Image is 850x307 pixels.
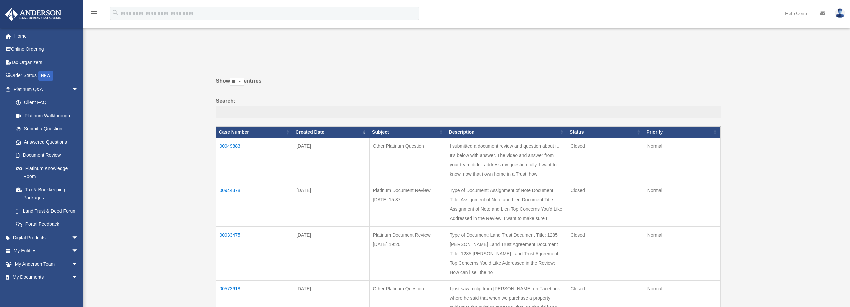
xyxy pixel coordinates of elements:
a: Platinum Walkthrough [9,109,85,122]
td: 00949883 [216,138,293,182]
label: Show entries [216,76,721,92]
td: Closed [567,138,644,182]
th: Subject: activate to sort column ascending [369,126,446,138]
td: [DATE] [293,226,370,280]
a: Tax Organizers [5,56,89,69]
td: Closed [567,226,644,280]
span: arrow_drop_down [72,271,85,284]
span: arrow_drop_down [72,244,85,258]
a: Home [5,29,89,43]
img: User Pic [835,8,845,18]
a: My Documentsarrow_drop_down [5,271,89,284]
a: Platinum Knowledge Room [9,162,85,183]
td: [DATE] [293,182,370,226]
a: Land Trust & Deed Forum [9,204,85,218]
a: Document Review [9,149,85,162]
td: Other Platinum Question [369,138,446,182]
td: Normal [644,138,720,182]
img: Anderson Advisors Platinum Portal [3,8,63,21]
td: I submitted a document review and question about it. It's below with answer. The video and answer... [446,138,567,182]
a: Online Learningarrow_drop_down [5,284,89,297]
a: menu [90,12,98,17]
th: Description: activate to sort column ascending [446,126,567,138]
a: Online Ordering [5,43,89,56]
select: Showentries [230,78,244,86]
td: 00944378 [216,182,293,226]
a: Digital Productsarrow_drop_down [5,231,89,244]
td: Platinum Document Review [DATE] 19:20 [369,226,446,280]
span: arrow_drop_down [72,284,85,297]
a: Portal Feedback [9,218,85,231]
td: [DATE] [293,138,370,182]
i: menu [90,9,98,17]
td: Closed [567,182,644,226]
label: Search: [216,96,721,118]
td: Normal [644,226,720,280]
a: My Entitiesarrow_drop_down [5,244,89,258]
td: 00933475 [216,226,293,280]
input: Search: [216,106,721,118]
td: Type of Document: Land Trust Document Title: 1285 [PERSON_NAME] Land Trust Agreement Document Tit... [446,226,567,280]
a: Submit a Question [9,122,85,136]
td: Normal [644,182,720,226]
a: Platinum Q&Aarrow_drop_down [5,83,85,96]
span: arrow_drop_down [72,231,85,245]
i: search [112,9,119,16]
a: Answered Questions [9,135,82,149]
td: Type of Document: Assignment of Note Document Title: Assignment of Note and Lien Document Title: ... [446,182,567,226]
th: Priority: activate to sort column ascending [644,126,720,138]
th: Case Number: activate to sort column ascending [216,126,293,138]
a: Order StatusNEW [5,69,89,83]
a: My Anderson Teamarrow_drop_down [5,257,89,271]
th: Created Date: activate to sort column ascending [293,126,370,138]
a: Tax & Bookkeeping Packages [9,183,85,204]
a: Client FAQ [9,96,85,109]
span: arrow_drop_down [72,257,85,271]
td: Platinum Document Review [DATE] 15:37 [369,182,446,226]
th: Status: activate to sort column ascending [567,126,644,138]
div: NEW [38,71,53,81]
span: arrow_drop_down [72,83,85,96]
